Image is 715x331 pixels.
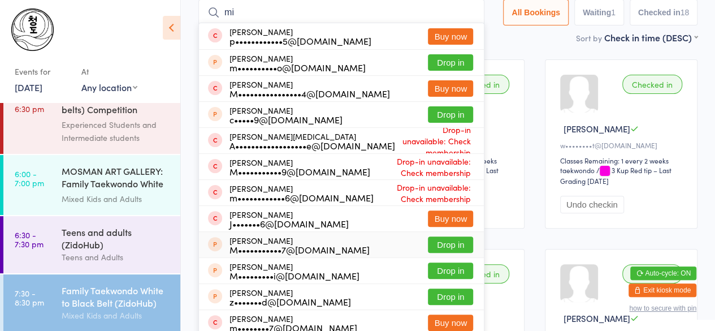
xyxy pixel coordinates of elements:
[11,8,54,51] img: Chungdo Taekwondo
[229,262,359,280] div: [PERSON_NAME]
[604,31,697,44] div: Check in time (DESC)
[428,263,473,279] button: Drop in
[3,216,180,273] a: 6:30 -7:30 pmTeens and adults (ZidoHub)Teens and Adults
[622,75,682,94] div: Checked in
[229,89,390,98] div: M••••••••••••••••4@[DOMAIN_NAME]
[229,184,374,202] div: [PERSON_NAME]
[611,8,616,17] div: 1
[229,245,370,254] div: M•••••••••••7@[DOMAIN_NAME]
[560,140,686,150] div: w••••••••t@[DOMAIN_NAME]
[680,8,689,17] div: 18
[229,158,370,176] div: [PERSON_NAME]
[62,226,171,251] div: Teens and adults (ZidoHub)
[15,62,70,81] div: Events for
[428,315,473,331] button: Buy now
[229,115,343,124] div: c•••••9@[DOMAIN_NAME]
[15,230,44,248] time: 6:30 - 7:30 pm
[15,169,44,187] time: 6:00 - 7:00 pm
[428,80,473,97] button: Buy now
[229,210,349,228] div: [PERSON_NAME]
[629,304,696,312] button: how to secure with pin
[370,153,473,181] span: Drop-in unavailable: Check membership
[81,62,137,81] div: At
[229,167,370,176] div: M•••••••••••9@[DOMAIN_NAME]
[630,266,696,280] button: Auto-cycle: ON
[229,63,366,72] div: m••••••••••o@[DOMAIN_NAME]
[428,289,473,305] button: Drop in
[15,95,44,113] time: 5:30 - 6:30 pm
[81,81,137,93] div: Any location
[229,27,371,45] div: [PERSON_NAME]
[62,192,171,205] div: Mixed Kids and Adults
[229,36,371,45] div: p••••••••••••5@[DOMAIN_NAME]
[229,297,351,306] div: z•••••••d@[DOMAIN_NAME]
[15,81,42,93] a: [DATE]
[62,91,171,118] div: Black Belt (and adult red belts) Competition Pooms...
[560,156,686,165] div: Classes Remaining: 1 every 2 weeks
[374,179,473,207] span: Drop-in unavailable: Check membership
[229,106,343,124] div: [PERSON_NAME]
[629,283,696,297] button: Exit kiosk mode
[564,123,630,135] span: [PERSON_NAME]
[62,118,171,144] div: Experienced Students and Intermediate students
[395,121,473,161] span: Drop-in unavailable: Check membership
[62,309,171,322] div: Mixed Kids and Adults
[560,196,624,213] button: Undo checkin
[428,106,473,123] button: Drop in
[229,271,359,280] div: M•••••••••i@[DOMAIN_NAME]
[428,210,473,227] button: Buy now
[229,141,395,150] div: A••••••••••••••••••e@[DOMAIN_NAME]
[229,80,390,98] div: [PERSON_NAME]
[229,132,395,150] div: [PERSON_NAME][MEDICAL_DATA]
[576,32,602,44] label: Sort by
[428,237,473,253] button: Drop in
[622,264,682,283] div: Checked in
[62,251,171,264] div: Teens and Adults
[564,312,630,324] span: [PERSON_NAME]
[3,155,180,215] a: 6:00 -7:00 pmMOSMAN ART GALLERY: Family Taekwondo White to [GEOGRAPHIC_DATA]...Mixed Kids and Adults
[15,289,44,307] time: 7:30 - 8:30 pm
[3,81,180,154] a: 5:30 -6:30 pmBlack Belt (and adult red belts) Competition Pooms...Experienced Students and Interm...
[560,165,595,175] div: taekwondo
[428,28,473,45] button: Buy now
[229,193,374,202] div: m••••••••••••6@[DOMAIN_NAME]
[428,54,473,71] button: Drop in
[229,54,366,72] div: [PERSON_NAME]
[62,165,171,192] div: MOSMAN ART GALLERY: Family Taekwondo White to [GEOGRAPHIC_DATA]...
[229,219,349,228] div: J•••••••6@[DOMAIN_NAME]
[229,236,370,254] div: [PERSON_NAME]
[62,284,171,309] div: Family Taekwondo White to Black Belt (ZidoHub)
[229,288,351,306] div: [PERSON_NAME]
[560,165,671,186] span: / 3 Kup Red tip – Last Grading [DATE]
